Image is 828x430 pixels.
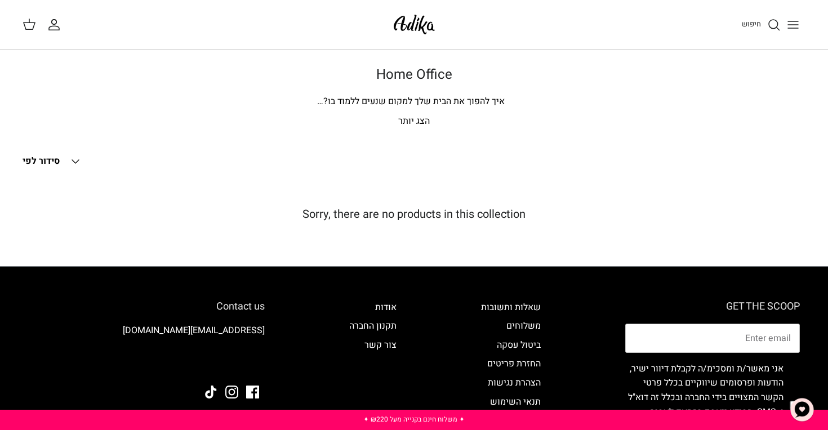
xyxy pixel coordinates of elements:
[497,338,541,352] a: ביטול עסקה
[481,301,541,314] a: שאלות ותשובות
[246,386,259,398] a: Facebook
[363,414,465,424] a: ✦ משלוח חינם בקנייה מעל ₪220 ✦
[742,19,761,29] span: חיפוש
[23,208,805,221] h5: Sorry, there are no products in this collection
[225,386,238,398] a: Instagram
[23,154,60,168] span: סידור לפי
[23,114,805,129] p: הצג יותר
[625,301,800,313] h6: GET THE SCOOP
[785,393,819,427] button: צ'אט
[204,386,217,398] a: Tiktok
[375,301,397,314] a: אודות
[23,149,82,174] button: סידור לפי
[625,324,800,353] input: Email
[487,357,541,370] a: החזרת פריטים
[123,324,265,337] a: [EMAIL_ADDRESS][DOMAIN_NAME]
[742,18,781,32] a: חיפוש
[506,319,541,333] a: משלוחים
[234,355,265,370] img: Adika IL
[23,67,805,83] h1: Home Office
[47,18,65,32] a: החשבון שלי
[317,95,505,108] span: איך להפוך את הבית שלך למקום שנעים ללמוד בו?
[364,338,397,352] a: צור קשר
[781,12,805,37] button: Toggle menu
[490,395,541,409] a: תנאי השימוש
[488,376,541,389] a: הצהרת נגישות
[28,301,265,313] h6: Contact us
[349,319,397,333] a: תקנון החברה
[390,11,438,38] img: Adika IL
